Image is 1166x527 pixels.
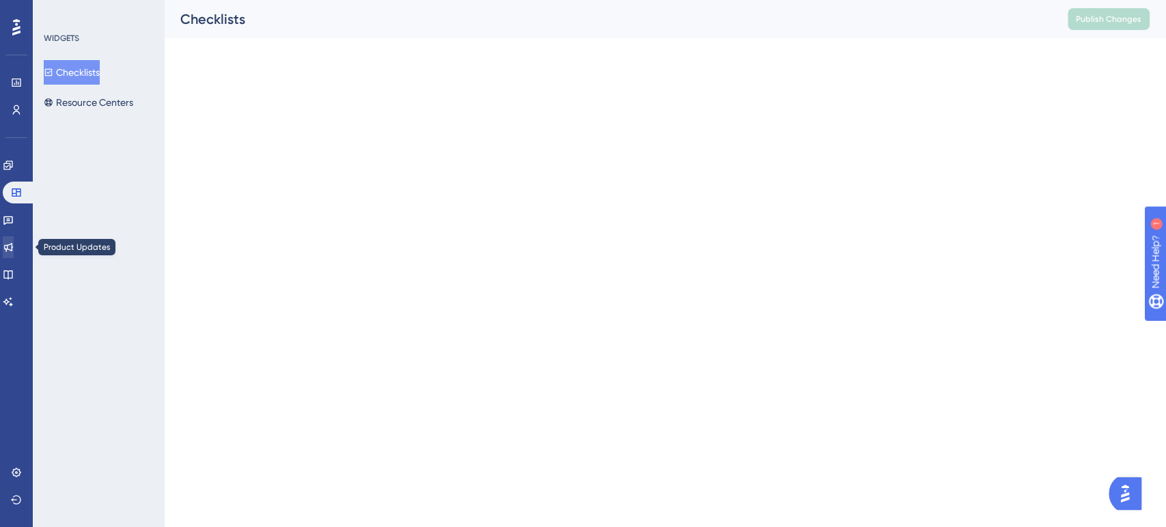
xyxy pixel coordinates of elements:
button: Publish Changes [1068,8,1150,30]
span: Publish Changes [1076,14,1141,25]
div: Checklists [180,10,1033,29]
div: 1 [95,7,99,18]
iframe: UserGuiding AI Assistant Launcher [1109,473,1150,514]
button: Checklists [44,60,100,85]
div: WIDGETS [44,33,79,44]
button: Resource Centers [44,90,133,115]
span: Need Help? [32,3,85,20]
